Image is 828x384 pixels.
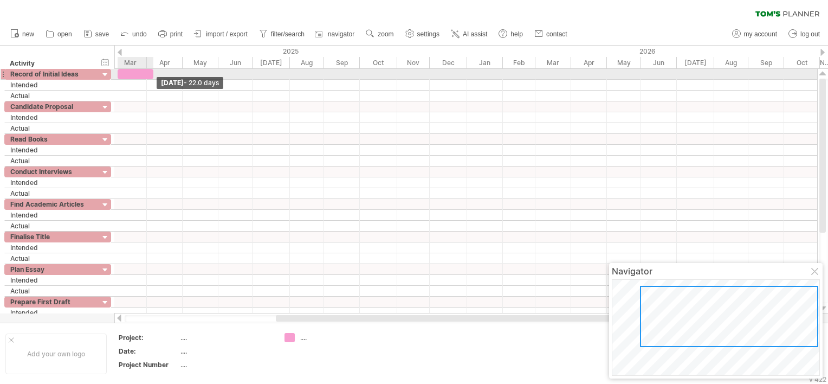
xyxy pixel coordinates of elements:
div: [DATE] [157,77,223,89]
div: Intended [10,308,94,318]
div: Candidate Proposal [10,101,94,112]
div: October 2025 [360,57,397,68]
div: July 2026 [677,57,714,68]
div: Finalise Title [10,232,94,242]
a: filter/search [256,27,308,41]
div: .... [180,360,271,369]
a: my account [729,27,780,41]
div: June 2026 [641,57,677,68]
span: open [57,30,72,38]
div: Intended [10,145,94,155]
div: Intended [10,210,94,220]
span: save [95,30,109,38]
div: May 2026 [607,57,641,68]
div: March 2026 [535,57,571,68]
span: settings [417,30,439,38]
a: help [496,27,526,41]
a: new [8,27,37,41]
div: Read Books [10,134,94,144]
div: .... [180,347,271,356]
a: open [43,27,75,41]
div: Actual [10,188,94,199]
div: Intended [10,242,94,253]
div: Navigator [612,266,820,277]
a: undo [118,27,150,41]
div: Actual [10,286,94,296]
div: January 2026 [467,57,503,68]
div: Add your own logo [5,334,107,374]
div: Actual [10,253,94,264]
span: new [22,30,34,38]
span: import / export [206,30,248,38]
div: v 422 [809,375,826,383]
div: April 2026 [571,57,607,68]
div: Project: [119,333,178,342]
div: August 2026 [714,57,748,68]
a: log out [786,27,823,41]
div: Prepare First Draft [10,297,94,307]
div: .... [180,333,271,342]
div: Actual [10,156,94,166]
div: Plan Essay [10,264,94,274]
span: filter/search [271,30,305,38]
div: Conduct Interviews [10,167,94,177]
div: Intended [10,80,94,90]
span: - 22.0 days [184,79,219,87]
div: December 2025 [430,57,467,68]
div: Intended [10,177,94,188]
div: 2025 [43,46,467,57]
div: Date: [119,347,178,356]
a: import / export [191,27,251,41]
a: settings [403,27,443,41]
span: help [510,30,523,38]
div: Activity [10,58,93,69]
a: save [81,27,112,41]
div: August 2025 [290,57,324,68]
span: AI assist [463,30,487,38]
span: zoom [378,30,393,38]
div: February 2026 [503,57,535,68]
a: contact [532,27,571,41]
div: Intended [10,112,94,123]
div: Find Academic Articles [10,199,94,209]
div: Actual [10,91,94,101]
a: AI assist [448,27,490,41]
div: November 2025 [397,57,430,68]
div: Actual [10,123,94,133]
a: navigator [313,27,358,41]
div: Intended [10,275,94,285]
span: contact [546,30,567,38]
span: undo [132,30,147,38]
span: navigator [328,30,354,38]
span: my account [744,30,777,38]
div: July 2025 [253,57,290,68]
span: print [170,30,183,38]
div: May 2025 [183,57,218,68]
div: .... [300,333,359,342]
div: March 2025 [113,57,147,68]
div: Project Number [119,360,178,369]
span: log out [800,30,820,38]
div: Record of Initial Ideas [10,69,94,79]
div: April 2025 [147,57,183,68]
div: June 2025 [218,57,253,68]
a: zoom [363,27,397,41]
div: Actual [10,221,94,231]
div: September 2026 [748,57,784,68]
a: print [156,27,186,41]
div: October 2026 [784,57,820,68]
div: September 2025 [324,57,360,68]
